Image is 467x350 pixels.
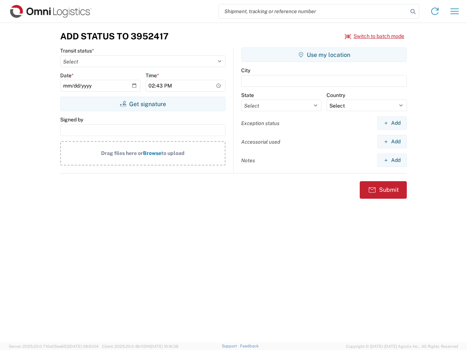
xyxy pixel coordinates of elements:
[150,344,178,349] span: [DATE] 10:16:38
[60,31,169,42] h3: Add Status to 3952417
[241,139,280,145] label: Accessorial used
[101,150,143,156] span: Drag files here or
[60,72,74,79] label: Date
[9,344,99,349] span: Server: 2025.20.0-710e05ee653
[360,181,407,199] button: Submit
[377,153,407,167] button: Add
[69,344,99,349] span: [DATE] 09:51:04
[241,47,407,62] button: Use my location
[102,344,178,349] span: Client: 2025.20.0-8b113f4
[241,67,250,74] label: City
[143,150,161,156] span: Browse
[241,120,279,127] label: Exception status
[240,344,259,348] a: Feedback
[146,72,159,79] label: Time
[60,47,94,54] label: Transit status
[345,30,404,42] button: Switch to batch mode
[241,92,254,98] label: State
[346,343,458,350] span: Copyright © [DATE]-[DATE] Agistix Inc., All Rights Reserved
[219,4,408,18] input: Shipment, tracking or reference number
[222,344,240,348] a: Support
[241,157,255,164] label: Notes
[377,116,407,130] button: Add
[60,116,83,123] label: Signed by
[161,150,185,156] span: to upload
[377,135,407,148] button: Add
[327,92,345,98] label: Country
[60,97,225,111] button: Get signature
